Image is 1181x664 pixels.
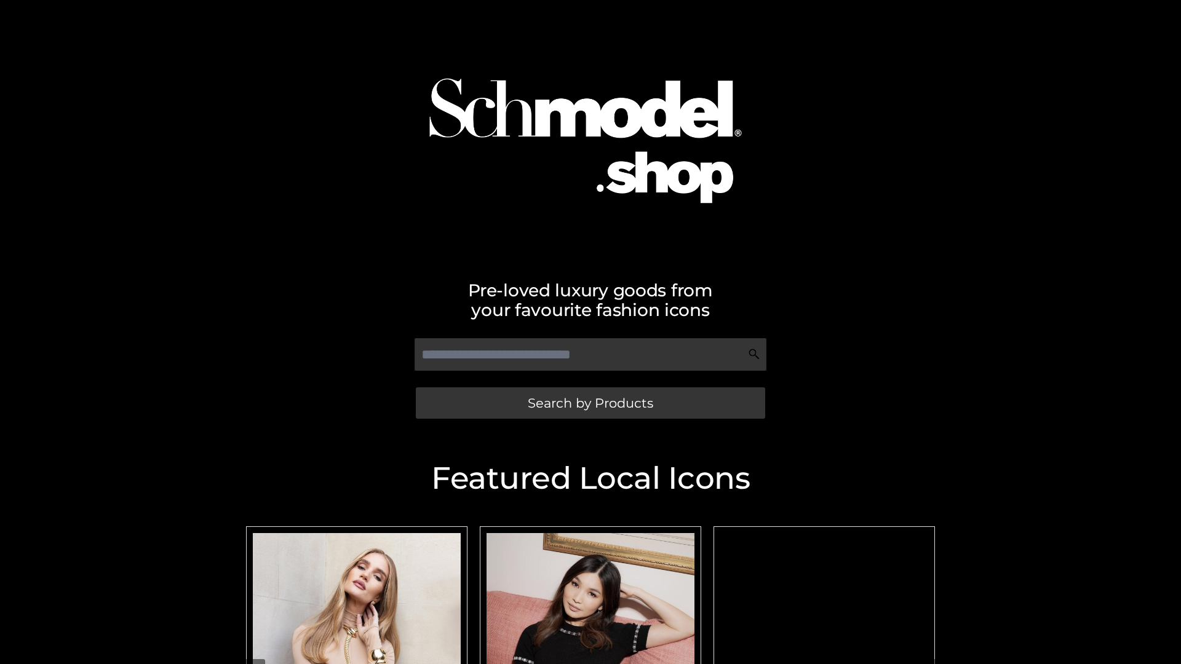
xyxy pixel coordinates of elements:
[240,280,941,320] h2: Pre-loved luxury goods from your favourite fashion icons
[528,397,653,409] span: Search by Products
[240,463,941,494] h2: Featured Local Icons​
[416,387,765,419] a: Search by Products
[748,348,760,360] img: Search Icon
